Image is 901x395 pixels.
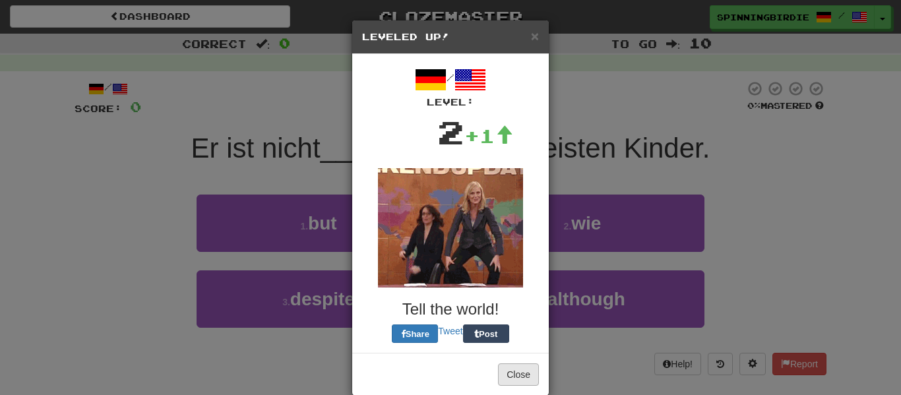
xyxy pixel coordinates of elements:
img: tina-fey-e26f0ac03c4892f6ddeb7d1003ac1ab6e81ce7d97c2ff70d0ee9401e69e3face.gif [378,168,523,288]
div: / [362,64,539,109]
button: Close [498,363,539,386]
button: Close [531,29,539,43]
button: Share [392,324,438,343]
div: Level: [362,96,539,109]
h5: Leveled Up! [362,30,539,44]
button: Post [463,324,509,343]
div: 2 [437,109,464,155]
a: Tweet [438,326,462,336]
h3: Tell the world! [362,301,539,318]
span: × [531,28,539,44]
div: +1 [464,123,513,149]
